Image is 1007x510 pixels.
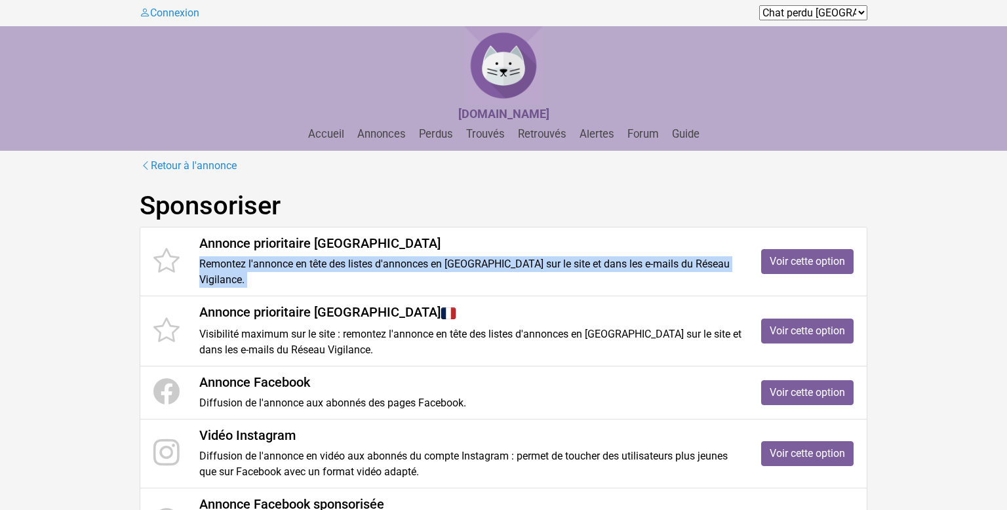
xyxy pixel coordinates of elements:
a: Connexion [140,7,199,19]
p: Remontez l'annonce en tête des listes d'annonces en [GEOGRAPHIC_DATA] sur le site et dans les e-m... [199,256,741,288]
h1: Sponsoriser [140,190,867,222]
h4: Vidéo Instagram [199,427,741,443]
h4: Annonce Facebook [199,374,741,390]
a: Voir cette option [761,319,854,343]
a: Perdus [414,128,458,140]
a: Accueil [303,128,349,140]
a: Retour à l'annonce [140,157,237,174]
a: Forum [622,128,664,140]
a: Trouvés [461,128,510,140]
a: Voir cette option [761,380,854,405]
a: Voir cette option [761,249,854,274]
p: Diffusion de l'annonce en vidéo aux abonnés du compte Instagram : permet de toucher des utilisate... [199,448,741,480]
a: Alertes [574,128,620,140]
p: Diffusion de l'annonce aux abonnés des pages Facebook. [199,395,741,411]
img: France [441,305,456,321]
img: Chat Perdu France [464,26,543,105]
p: Visibilité maximum sur le site : remontez l'annonce en tête des listes d'annonces en [GEOGRAPHIC_... [199,326,741,358]
a: Annonces [352,128,411,140]
a: [DOMAIN_NAME] [458,108,549,121]
a: Retrouvés [513,128,572,140]
h4: Annonce prioritaire [GEOGRAPHIC_DATA] [199,235,741,251]
h4: Annonce prioritaire [GEOGRAPHIC_DATA] [199,304,741,321]
a: Guide [667,128,705,140]
strong: [DOMAIN_NAME] [458,107,549,121]
a: Voir cette option [761,441,854,466]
